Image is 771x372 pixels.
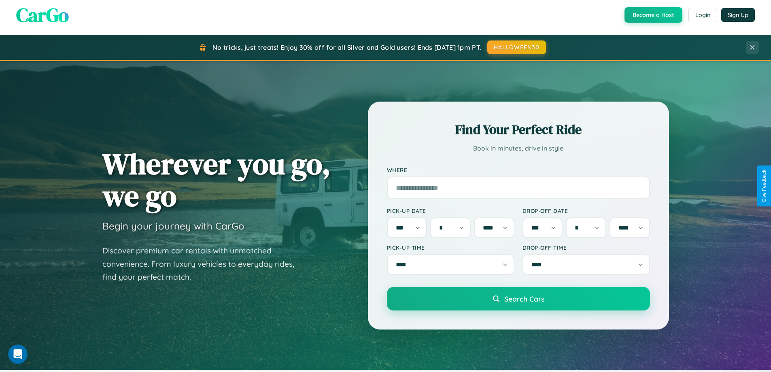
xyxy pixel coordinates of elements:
h1: Wherever you go, we go [102,148,331,212]
label: Drop-off Time [522,244,650,251]
button: Search Cars [387,287,650,310]
p: Discover premium car rentals with unmatched convenience. From luxury vehicles to everyday rides, ... [102,244,305,284]
span: No tricks, just treats! Enjoy 30% off for all Silver and Gold users! Ends [DATE] 1pm PT. [212,43,481,51]
h3: Begin your journey with CarGo [102,220,244,232]
p: Book in minutes, drive in style [387,142,650,154]
h2: Find Your Perfect Ride [387,121,650,138]
label: Drop-off Date [522,207,650,214]
iframe: Intercom live chat [8,344,28,364]
label: Pick-up Date [387,207,514,214]
span: CarGo [16,2,69,28]
button: Login [688,8,717,22]
button: Become a Host [624,7,682,23]
label: Pick-up Time [387,244,514,251]
label: Where [387,166,650,173]
button: Sign Up [721,8,755,22]
span: Search Cars [504,294,544,303]
div: Give Feedback [761,170,767,202]
button: HALLOWEEN30 [487,40,546,54]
